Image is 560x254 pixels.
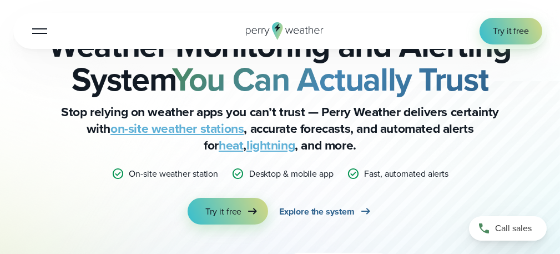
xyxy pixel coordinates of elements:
[279,205,354,218] span: Explore the system
[246,136,295,155] a: lightning
[279,198,372,225] a: Explore the system
[13,29,547,97] h2: Weather Monitoring and Alerting System
[110,119,244,138] a: on-site weather stations
[129,167,218,181] p: On-site weather station
[219,136,243,155] a: heat
[493,24,529,38] span: Try it free
[495,222,532,235] span: Call sales
[249,167,334,181] p: Desktop & mobile app
[205,205,241,218] span: Try it free
[364,167,448,181] p: Fast, automated alerts
[480,18,542,44] a: Try it free
[172,55,488,104] strong: You Can Actually Trust
[469,216,547,241] a: Call sales
[188,198,268,225] a: Try it free
[58,103,502,154] p: Stop relying on weather apps you can’t trust — Perry Weather delivers certainty with , accurate f...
